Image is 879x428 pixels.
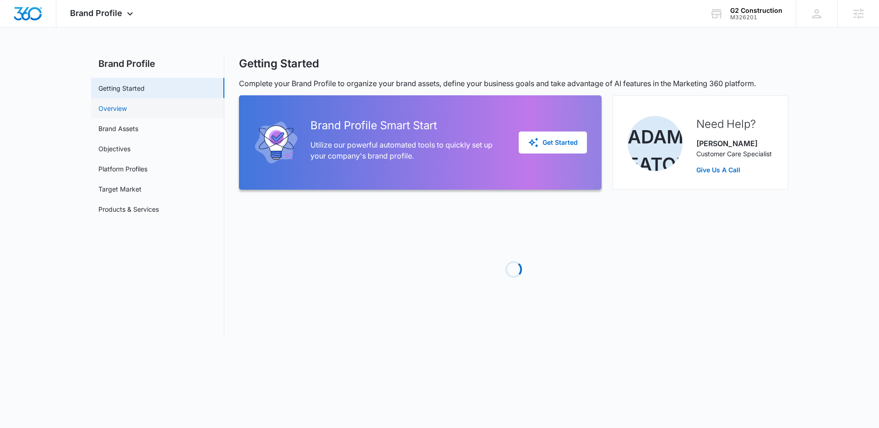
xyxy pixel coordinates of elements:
p: Customer Care Specialist [696,149,772,159]
a: Give Us A Call [696,165,772,175]
h2: Need Help? [696,116,772,132]
p: Utilize our powerful automated tools to quickly set up your company's brand profile. [310,139,504,161]
a: Overview [98,104,127,113]
div: account id [730,14,782,21]
div: Get Started [528,137,578,148]
span: Brand Profile [70,8,122,18]
div: account name [730,7,782,14]
a: Objectives [98,144,130,154]
h1: Getting Started [239,57,319,71]
a: Brand Assets [98,124,138,133]
a: Products & Services [98,204,159,214]
button: Get Started [519,132,587,154]
a: Getting Started [98,83,145,93]
a: Target Market [98,184,141,194]
a: Platform Profiles [98,164,147,174]
img: Adam Eaton [628,116,683,171]
p: Complete your Brand Profile to organize your brand assets, define your business goals and take ad... [239,78,788,89]
p: [PERSON_NAME] [696,138,772,149]
h2: Brand Profile Smart Start [310,117,504,134]
h2: Brand Profile [91,57,224,71]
